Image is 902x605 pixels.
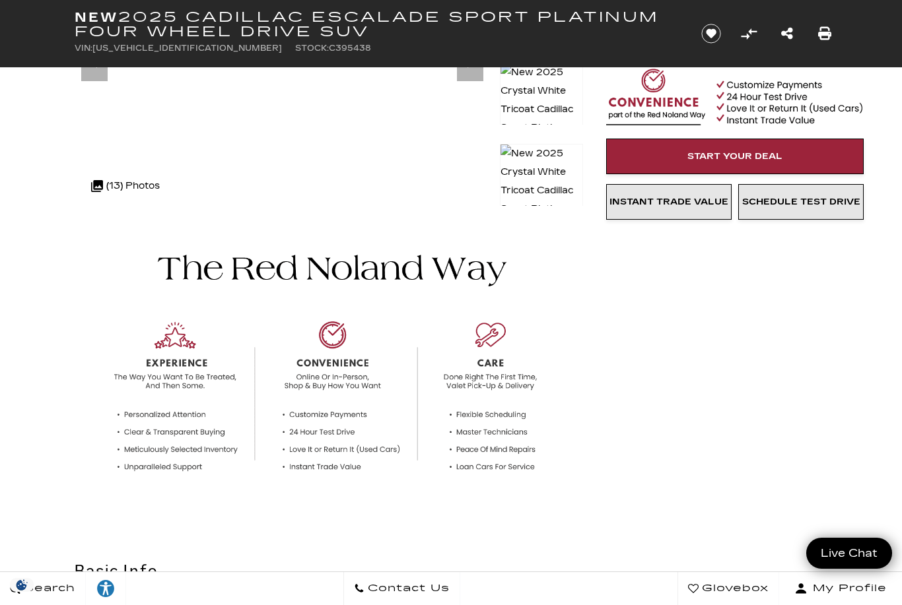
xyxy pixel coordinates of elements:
div: (13) Photos [85,170,166,202]
img: Opt-Out Icon [7,578,37,592]
span: My Profile [808,579,887,598]
img: New 2025 Crystal White Tricoat Cadillac Sport Platinum image 8 [500,144,583,238]
a: Instant Trade Value [606,184,732,220]
iframe: YouTube video player [606,226,864,434]
span: Live Chat [814,546,884,561]
section: Click to Open Cookie Consent Modal [7,578,37,592]
span: Start Your Deal [687,151,782,162]
a: Share this New 2025 Cadillac Escalade Sport Platinum Four Wheel Drive SUV [781,24,793,43]
strong: New [75,9,118,25]
button: Open user profile menu [779,572,902,605]
a: Start Your Deal [606,139,864,174]
span: Search [20,579,75,598]
div: Explore your accessibility options [86,579,125,598]
button: Save vehicle [697,23,726,44]
a: Live Chat [806,538,892,569]
img: New 2025 Crystal White Tricoat Cadillac Sport Platinum image 7 [500,63,583,156]
a: Glovebox [677,572,779,605]
span: Stock: [295,44,329,53]
a: Explore your accessibility options [86,572,126,605]
span: Instant Trade Value [609,197,728,207]
span: Glovebox [699,579,769,598]
a: Print this New 2025 Cadillac Escalade Sport Platinum Four Wheel Drive SUV [818,24,831,43]
span: [US_VEHICLE_IDENTIFICATION_NUMBER] [92,44,282,53]
span: Schedule Test Drive [742,197,860,207]
h1: 2025 Cadillac Escalade Sport Platinum Four Wheel Drive SUV [75,10,679,39]
span: C395438 [329,44,371,53]
h2: Basic Info [75,559,583,583]
span: VIN: [75,44,92,53]
a: Schedule Test Drive [738,184,864,220]
a: Contact Us [343,572,460,605]
button: Compare Vehicle [739,24,759,44]
span: Contact Us [364,579,450,598]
